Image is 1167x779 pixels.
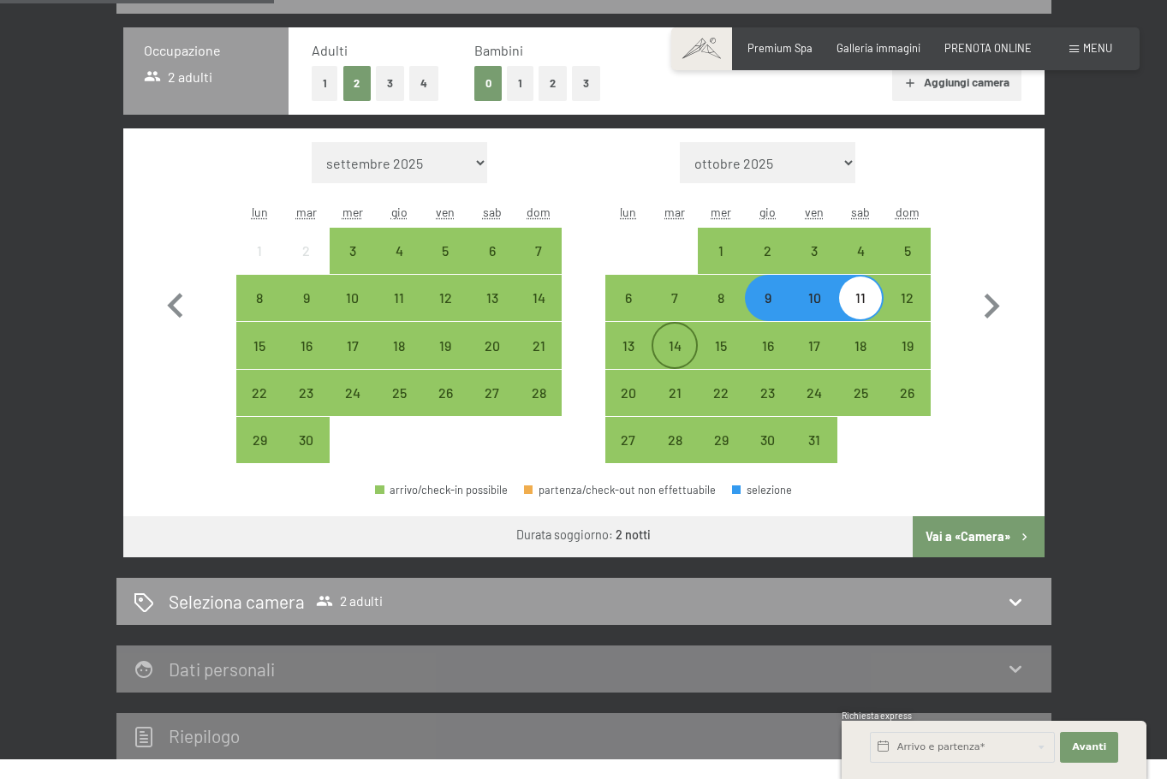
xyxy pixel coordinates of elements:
[236,370,283,416] div: Mon Sep 22 2025
[884,228,930,274] div: arrivo/check-in possibile
[884,322,930,368] div: Sun Oct 19 2025
[469,228,515,274] div: Sat Sep 06 2025
[698,370,744,416] div: Wed Oct 22 2025
[884,275,930,321] div: arrivo/check-in possibile
[652,275,698,321] div: arrivo/check-in possibile
[884,228,930,274] div: Sun Oct 05 2025
[747,433,789,476] div: 30
[330,370,376,416] div: Wed Sep 24 2025
[698,417,744,463] div: arrivo/check-in possibile
[605,275,652,321] div: arrivo/check-in possibile
[283,275,330,321] div: arrivo/check-in possibile
[515,370,562,416] div: Sun Sep 28 2025
[607,433,650,476] div: 27
[236,275,283,321] div: arrivo/check-in possibile
[700,244,742,287] div: 1
[791,417,837,463] div: arrivo/check-in possibile
[791,417,837,463] div: Fri Oct 31 2025
[516,526,651,544] div: Durata soggiorno:
[793,386,836,429] div: 24
[144,68,213,86] span: 2 adulti
[517,244,560,287] div: 7
[376,322,422,368] div: Thu Sep 18 2025
[283,228,330,274] div: Tue Sep 02 2025
[837,370,884,416] div: arrivo/check-in possibile
[283,322,330,368] div: Tue Sep 16 2025
[376,228,422,274] div: arrivo/check-in possibile
[837,275,884,321] div: arrivo/check-in possibile
[474,66,503,101] button: 0
[652,275,698,321] div: Tue Oct 07 2025
[424,386,467,429] div: 26
[698,275,744,321] div: arrivo/check-in possibile
[378,244,420,287] div: 4
[378,386,420,429] div: 25
[884,322,930,368] div: arrivo/check-in possibile
[342,205,363,219] abbr: mercoledì
[605,370,652,416] div: arrivo/check-in possibile
[791,370,837,416] div: Fri Oct 24 2025
[330,370,376,416] div: arrivo/check-in possibile
[169,589,305,614] h2: Seleziona camera
[698,417,744,463] div: Wed Oct 29 2025
[283,322,330,368] div: arrivo/check-in possibile
[892,64,1021,102] button: Aggiungi camera
[745,417,791,463] div: arrivo/check-in possibile
[238,244,281,287] div: 1
[664,205,685,219] abbr: martedì
[711,205,731,219] abbr: mercoledì
[330,228,376,274] div: arrivo/check-in possibile
[837,41,920,55] a: Galleria immagini
[517,339,560,382] div: 21
[515,228,562,274] div: Sun Sep 07 2025
[791,275,837,321] div: arrivo/check-in possibile
[837,275,884,321] div: Sat Oct 11 2025
[793,291,836,334] div: 10
[151,142,200,464] button: Mese precedente
[745,275,791,321] div: arrivo/check-in possibile
[424,339,467,382] div: 19
[517,291,560,334] div: 14
[605,370,652,416] div: Mon Oct 20 2025
[236,370,283,416] div: arrivo/check-in possibile
[793,244,836,287] div: 3
[331,386,374,429] div: 24
[839,386,882,429] div: 25
[238,339,281,382] div: 15
[793,433,836,476] div: 31
[283,370,330,416] div: Tue Sep 23 2025
[607,291,650,334] div: 6
[312,42,348,58] span: Adulti
[620,205,636,219] abbr: lunedì
[884,275,930,321] div: Sun Oct 12 2025
[793,339,836,382] div: 17
[285,386,328,429] div: 23
[330,322,376,368] div: Wed Sep 17 2025
[652,322,698,368] div: arrivo/check-in possibile
[605,417,652,463] div: Mon Oct 27 2025
[745,370,791,416] div: Thu Oct 23 2025
[330,228,376,274] div: Wed Sep 03 2025
[747,41,813,55] a: Premium Spa
[422,370,468,416] div: Fri Sep 26 2025
[517,386,560,429] div: 28
[236,417,283,463] div: Mon Sep 29 2025
[236,275,283,321] div: Mon Sep 08 2025
[837,370,884,416] div: Sat Oct 25 2025
[1072,740,1106,754] span: Avanti
[607,339,650,382] div: 13
[745,322,791,368] div: Thu Oct 16 2025
[283,417,330,463] div: Tue Sep 30 2025
[884,370,930,416] div: arrivo/check-in possibile
[283,370,330,416] div: arrivo/check-in possibile
[837,228,884,274] div: Sat Oct 04 2025
[700,433,742,476] div: 29
[285,433,328,476] div: 30
[1083,41,1112,55] span: Menu
[469,228,515,274] div: arrivo/check-in possibile
[652,322,698,368] div: Tue Oct 14 2025
[483,205,502,219] abbr: sabato
[331,339,374,382] div: 17
[732,485,792,496] div: selezione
